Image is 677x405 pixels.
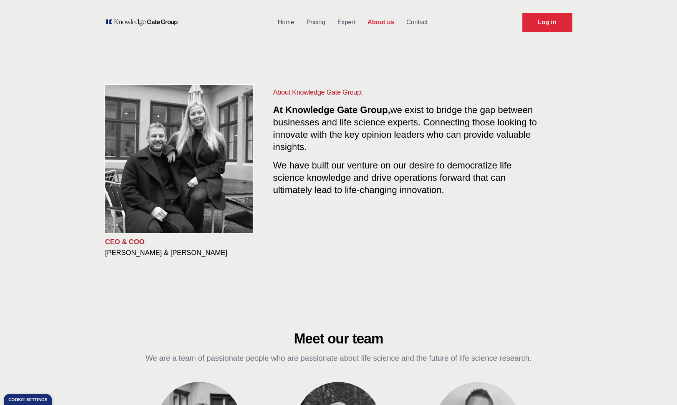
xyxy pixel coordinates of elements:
[639,368,677,405] iframe: Chat Widget
[142,331,535,347] h2: Meet our team
[273,87,541,98] h1: About Knowledge Gate Group:
[105,18,183,26] a: KOL Knowledge Platform: Talk to Key External Experts (KEE)
[400,12,434,32] a: Contact
[8,398,47,402] div: Cookie settings
[300,12,331,32] a: Pricing
[273,105,390,115] span: At Knowledge Gate Group,
[331,12,361,32] a: Expert
[361,12,400,32] a: About us
[105,237,261,247] p: CEO & COO
[142,353,535,363] p: We are a team of passionate people who are passionate about life science and the future of life s...
[273,157,511,195] span: We have built our venture on our desire to democratize life science knowledge and drive operation...
[105,248,261,257] h3: [PERSON_NAME] & [PERSON_NAME]
[522,13,572,32] a: Request Demo
[271,12,300,32] a: Home
[105,85,253,233] img: KOL management, KEE, Therapy area experts
[273,105,537,152] span: we exist to bridge the gap between businesses and life science experts. Connecting those looking ...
